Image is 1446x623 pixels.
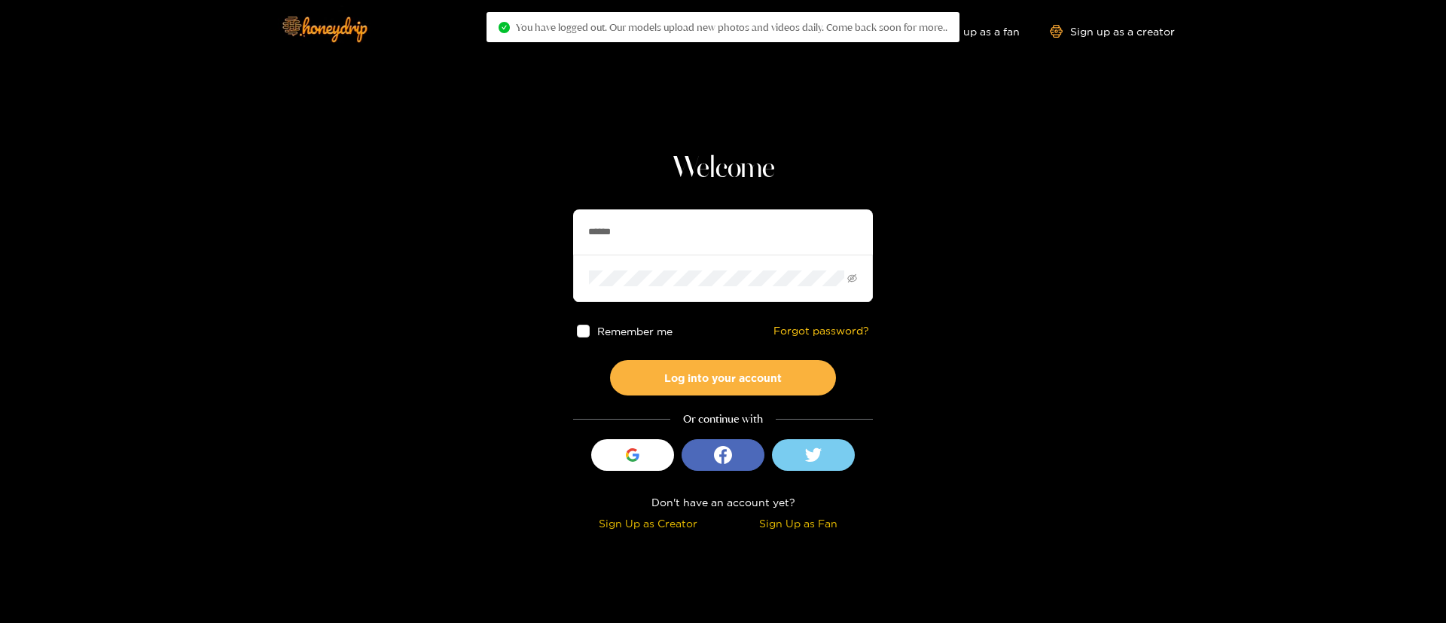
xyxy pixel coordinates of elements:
span: eye-invisible [847,273,857,283]
span: You have logged out. Our models upload new photos and videos daily. Come back soon for more.. [516,21,947,33]
h1: Welcome [573,151,873,187]
div: Or continue with [573,411,873,428]
a: Sign up as a fan [917,25,1020,38]
button: Log into your account [610,360,836,395]
a: Forgot password? [773,325,869,337]
div: Sign Up as Creator [577,515,719,532]
span: check-circle [499,22,510,33]
a: Sign up as a creator [1050,25,1175,38]
div: Sign Up as Fan [727,515,869,532]
span: Remember me [597,325,673,337]
div: Don't have an account yet? [573,493,873,511]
